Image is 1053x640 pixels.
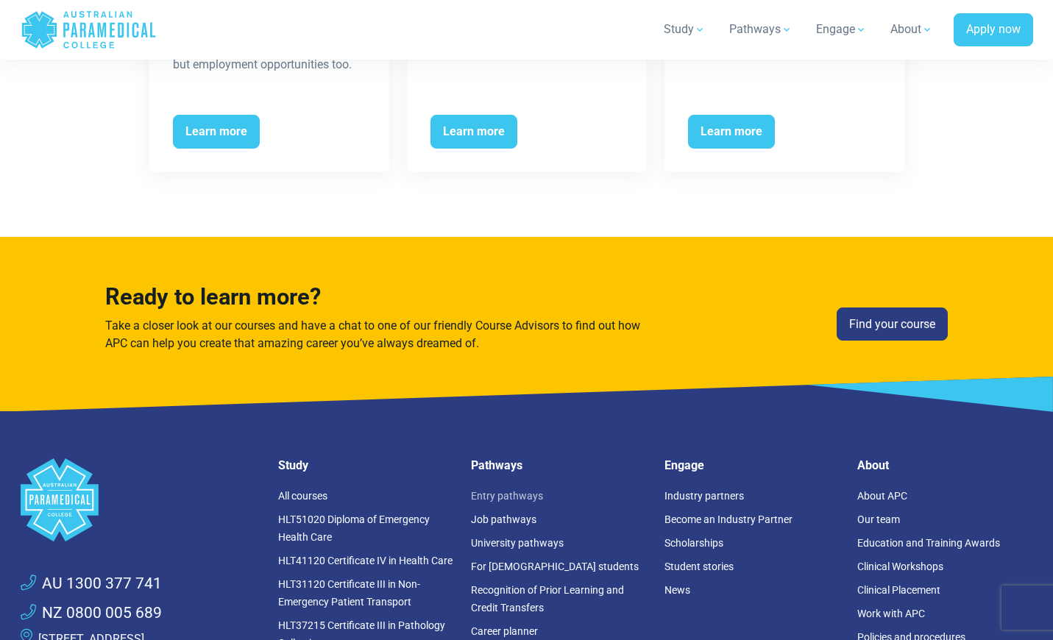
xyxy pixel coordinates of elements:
a: News [664,584,690,596]
a: Find your course [837,307,948,341]
h3: Ready to learn more? [105,284,662,311]
a: NZ 0800 005 689 [21,602,162,625]
a: Clinical Placement [857,584,940,596]
h5: About [857,458,1033,472]
a: About [882,9,942,50]
a: Industry partners [664,490,744,502]
a: For [DEMOGRAPHIC_DATA] students [471,561,639,572]
h5: Pathways [471,458,647,472]
a: Student stories [664,561,734,572]
a: University pathways [471,537,564,549]
a: Engage [807,9,876,50]
a: Recognition of Prior Learning and Credit Transfers [471,584,624,614]
h5: Study [278,458,454,472]
a: Space [21,458,260,541]
a: HLT41120 Certificate IV in Health Care [278,555,453,566]
a: Education and Training Awards [857,537,1000,549]
a: Work with APC [857,608,925,619]
span: Learn more [430,115,517,149]
a: Study [655,9,715,50]
span: Learn more [688,115,775,149]
a: Australian Paramedical College [21,6,157,54]
a: HLT31120 Certificate III in Non-Emergency Patient Transport [278,578,420,608]
a: All courses [278,490,327,502]
a: Apply now [954,13,1033,47]
a: Pathways [720,9,801,50]
a: Job pathways [471,513,536,525]
span: Learn more [173,115,260,149]
a: AU 1300 377 741 [21,572,162,596]
a: HLT51020 Diploma of Emergency Health Care [278,513,430,543]
a: Career planner [471,625,538,637]
p: Take a closer look at our courses and have a chat to one of our friendly Course Advisors to find ... [105,317,662,352]
a: Entry pathways [471,490,543,502]
a: Clinical Workshops [857,561,943,572]
a: Scholarships [664,537,723,549]
a: About APC [857,490,907,502]
h5: Engage [664,458,840,472]
a: Our team [857,513,900,525]
a: Become an Industry Partner [664,513,793,525]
